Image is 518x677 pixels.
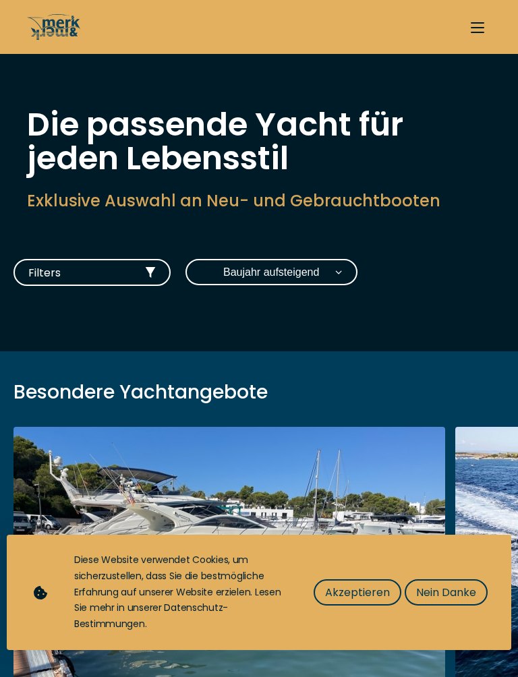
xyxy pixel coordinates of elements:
h1: Die passende Yacht für jeden Lebensstil [27,108,491,175]
div: Diese Website verwendet Cookies, um sicherzustellen, dass Sie die bestmögliche Erfahrung auf unse... [74,552,287,632]
button: Akzeptieren [314,579,401,606]
span: Nein Danke [416,584,476,601]
h2: Exklusive Auswahl an Neu- und Gebrauchtbooten [27,189,491,213]
button: Nein Danke [405,579,488,606]
span: Akzeptieren [325,584,390,601]
span: Filters [28,264,132,281]
button: Filters [13,259,171,286]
